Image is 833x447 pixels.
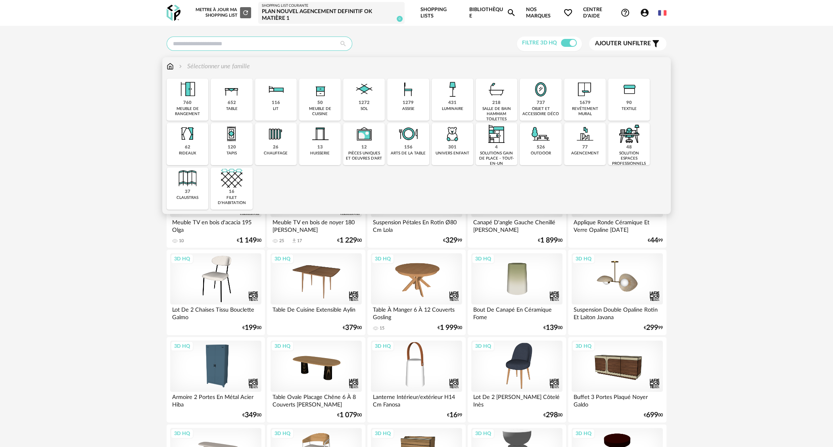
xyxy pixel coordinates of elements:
div: 12 [361,145,367,150]
span: 379 [345,325,357,331]
img: Table.png [221,79,242,100]
div: Table Ovale Placage Chêne 6 À 8 Couverts [PERSON_NAME] [271,392,362,408]
span: 0 [397,16,403,22]
img: Luminaire.png [441,79,463,100]
a: 3D HQ Lanterne Intérieur/extérieur H14 Cm Fanosa €1699 [367,337,466,423]
img: Salle%20de%20bain.png [486,79,507,100]
img: UniversEnfant.png [441,123,463,145]
div: Sélectionner une famille [177,62,250,71]
div: 48 [626,145,632,150]
div: solution espaces professionnels [610,151,647,166]
div: 3D HQ [572,341,595,351]
div: € 99 [447,412,462,418]
span: 1 899 [540,238,558,243]
div: 760 [183,100,192,106]
button: Ajouter unfiltre Filter icon [589,37,666,50]
div: € 99 [644,325,663,331]
img: Literie.png [265,79,286,100]
div: € 00 [543,325,562,331]
div: Buffet 3 Portes Plaqué Noyer Galdo [572,392,663,408]
div: € 99 [648,238,663,243]
div: 3D HQ [572,254,595,264]
div: 17 [297,238,302,244]
div: meuble de rangement [169,106,206,117]
div: 90 [626,100,632,106]
img: filet.png [221,168,242,189]
img: ToutEnUn.png [486,123,507,145]
img: Rideaux.png [177,123,198,145]
div: luminaire [441,106,463,112]
div: solutions gain de place - tout-en-un [478,151,515,166]
div: 116 [272,100,280,106]
span: 1 999 [440,325,457,331]
div: 3D HQ [472,341,495,351]
img: Assise.png [397,79,419,100]
div: huisserie [310,151,330,156]
div: univers enfant [436,151,469,156]
img: Cloison.png [177,168,198,189]
img: Papier%20peint.png [574,79,595,100]
div: 10 [179,238,184,244]
div: 15 [380,326,384,331]
span: Magnify icon [507,8,516,17]
div: 3D HQ [171,341,194,351]
span: 1 149 [239,238,257,243]
div: Bout De Canapé En Céramique Fome [471,304,562,320]
div: 16 [229,189,234,195]
img: Agencement.png [574,123,595,145]
div: 26 [273,145,278,150]
span: Account Circle icon [640,8,649,17]
div: Lanterne Intérieur/extérieur H14 Cm Fanosa [371,392,462,408]
div: € 00 [543,412,562,418]
div: Meuble TV en bois d'acacia 195 Olga [170,217,261,233]
span: Ajouter un [595,40,632,46]
div: € 00 [337,412,362,418]
span: 16 [449,412,457,418]
div: lit [273,106,278,112]
div: 1272 [359,100,370,106]
span: 139 [546,325,558,331]
span: 1 079 [340,412,357,418]
div: 3D HQ [371,254,394,264]
div: 3D HQ [472,428,495,439]
div: € 00 [538,238,562,243]
a: 3D HQ Buffet 3 Portes Plaqué Noyer Galdo €69900 [568,337,666,423]
div: chauffage [264,151,288,156]
div: Suspension Pétales En Rotin Ø80 Cm Lola [371,217,462,233]
img: Meuble%20de%20rangement.png [177,79,198,100]
div: 652 [227,100,236,106]
div: 301 [448,145,457,150]
div: € 99 [443,238,462,243]
div: € 00 [438,325,462,331]
span: Heart Outline icon [563,8,573,17]
div: 13 [317,145,323,150]
div: 431 [448,100,457,106]
span: Filtre 3D HQ [522,40,557,46]
div: Shopping List courante [262,4,401,8]
span: Account Circle icon [640,8,653,17]
div: 156 [404,145,413,150]
div: 3D HQ [271,428,294,439]
div: assise [402,106,415,112]
a: 3D HQ Table À Manger 6 À 12 Couverts Gosling 15 €1 99900 [367,250,466,335]
div: arts de la table [391,151,426,156]
div: 4 [495,145,498,150]
div: table [226,106,237,112]
span: 349 [245,412,257,418]
a: 3D HQ Suspension Double Opaline Rotin Et Laiton Javana €29999 [568,250,666,335]
span: 329 [445,238,457,243]
div: Suspension Double Opaline Rotin Et Laiton Javana [572,304,663,320]
div: textile [622,106,637,112]
img: Sol.png [353,79,375,100]
div: Table De Cuisine Extensible Aylin [271,304,362,320]
img: ArtTable.png [397,123,419,145]
a: 3D HQ Table Ovale Placage Chêne 6 À 8 Couverts [PERSON_NAME] €1 07900 [267,337,365,423]
span: Download icon [291,238,297,244]
img: UniqueOeuvre.png [353,123,375,145]
div: Meuble TV en bois de noyer 180 [PERSON_NAME] [271,217,362,233]
span: 299 [646,325,658,331]
div: € 00 [343,325,362,331]
div: 737 [537,100,545,106]
div: € 00 [237,238,261,243]
div: Plan nouvel agencement definitif ok matière 1 [262,8,401,22]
